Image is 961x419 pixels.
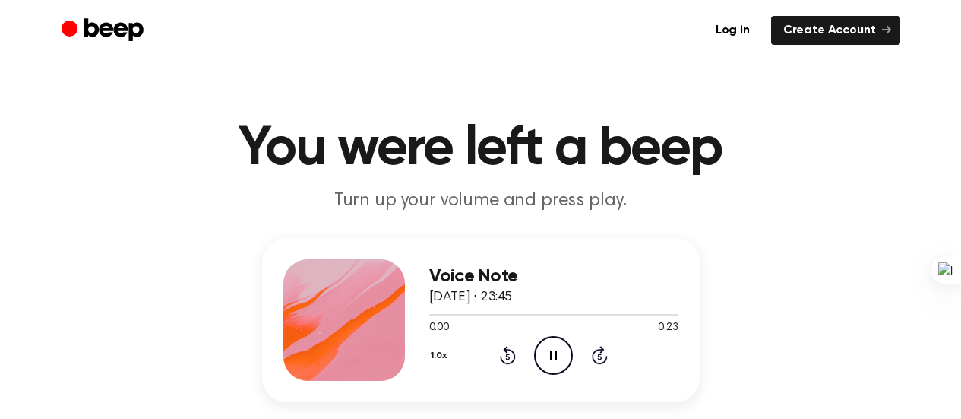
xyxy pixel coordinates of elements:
a: Log in [703,16,762,45]
span: 0:00 [429,320,449,336]
span: [DATE] · 23:45 [429,290,513,304]
a: Create Account [771,16,900,45]
h3: Voice Note [429,266,678,287]
a: Beep [62,16,147,46]
p: Turn up your volume and press play. [189,189,773,214]
button: 1.0x [429,343,453,369]
h1: You were left a beep [92,122,870,176]
span: 0:23 [658,320,678,336]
